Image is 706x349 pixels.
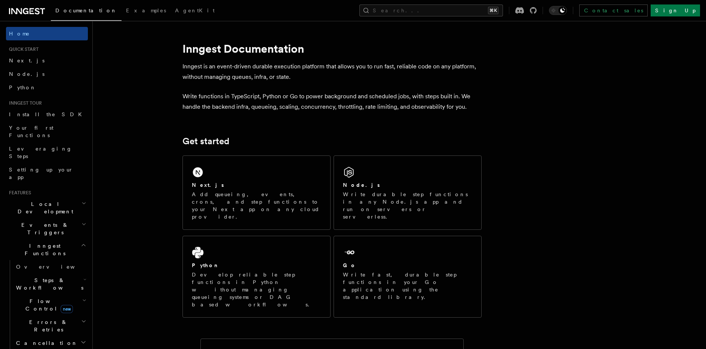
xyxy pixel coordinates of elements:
[6,46,39,52] span: Quick start
[182,155,331,230] a: Next.jsAdd queueing, events, crons, and step functions to your Next app on any cloud provider.
[549,6,567,15] button: Toggle dark mode
[13,274,88,294] button: Steps & Workflows
[359,4,503,16] button: Search...⌘K
[9,71,44,77] span: Node.js
[6,100,42,106] span: Inngest tour
[61,305,73,313] span: new
[6,218,88,239] button: Events & Triggers
[6,163,88,184] a: Setting up your app
[343,271,472,301] p: Write fast, durable step functions in your Go application using the standard library.
[13,294,88,315] button: Flow Controlnew
[343,191,472,220] p: Write durable step functions in any Node.js app and run on servers or serverless.
[126,7,166,13] span: Examples
[171,2,219,20] a: AgentKit
[13,339,78,347] span: Cancellation
[182,236,331,318] a: PythonDevelop reliable step functions in Python without managing queueing systems or DAG based wo...
[9,58,44,64] span: Next.js
[6,54,88,67] a: Next.js
[651,4,700,16] a: Sign Up
[9,125,53,138] span: Your first Functions
[334,155,482,230] a: Node.jsWrite durable step functions in any Node.js app and run on servers or serverless.
[9,167,73,180] span: Setting up your app
[488,7,498,14] kbd: ⌘K
[9,111,86,117] span: Install the SDK
[6,108,88,121] a: Install the SDK
[9,84,36,90] span: Python
[6,142,88,163] a: Leveraging Steps
[6,221,82,236] span: Events & Triggers
[6,121,88,142] a: Your first Functions
[334,236,482,318] a: GoWrite fast, durable step functions in your Go application using the standard library.
[579,4,648,16] a: Contact sales
[13,315,88,336] button: Errors & Retries
[182,42,482,55] h1: Inngest Documentation
[9,146,72,159] span: Leveraging Steps
[6,67,88,81] a: Node.js
[6,81,88,94] a: Python
[6,197,88,218] button: Local Development
[182,136,229,146] a: Get started
[13,297,82,312] span: Flow Control
[175,7,215,13] span: AgentKit
[182,61,482,82] p: Inngest is an event-driven durable execution platform that allows you to run fast, reliable code ...
[122,2,171,20] a: Examples
[55,7,117,13] span: Documentation
[6,242,81,257] span: Inngest Functions
[192,271,321,308] p: Develop reliable step functions in Python without managing queueing systems or DAG based workflows.
[192,191,321,220] p: Add queueing, events, crons, and step functions to your Next app on any cloud provider.
[13,277,83,291] span: Steps & Workflows
[6,27,88,40] a: Home
[51,2,122,21] a: Documentation
[13,260,88,274] a: Overview
[343,262,356,269] h2: Go
[6,239,88,260] button: Inngest Functions
[13,318,81,333] span: Errors & Retries
[192,181,224,189] h2: Next.js
[16,264,93,270] span: Overview
[192,262,220,269] h2: Python
[6,190,31,196] span: Features
[6,200,82,215] span: Local Development
[343,181,380,189] h2: Node.js
[182,91,482,112] p: Write functions in TypeScript, Python or Go to power background and scheduled jobs, with steps bu...
[9,30,30,37] span: Home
